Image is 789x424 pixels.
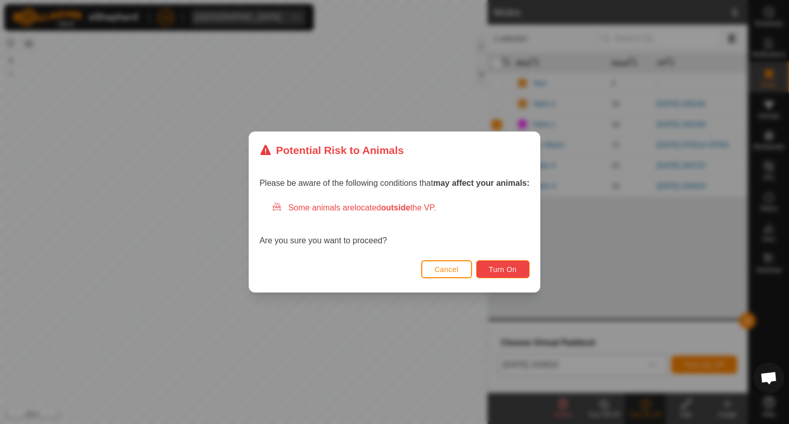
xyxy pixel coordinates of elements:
[259,142,404,158] div: Potential Risk to Animals
[259,202,530,247] div: Are you sure you want to proceed?
[489,265,517,274] span: Turn On
[754,362,784,393] div: Open chat
[259,179,530,187] span: Please be aware of the following conditions that
[381,203,410,212] strong: outside
[272,202,530,214] div: Some animals are
[421,260,472,278] button: Cancel
[354,203,436,212] span: located the VP.
[435,265,459,274] span: Cancel
[476,260,530,278] button: Turn On
[433,179,530,187] strong: may affect your animals:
